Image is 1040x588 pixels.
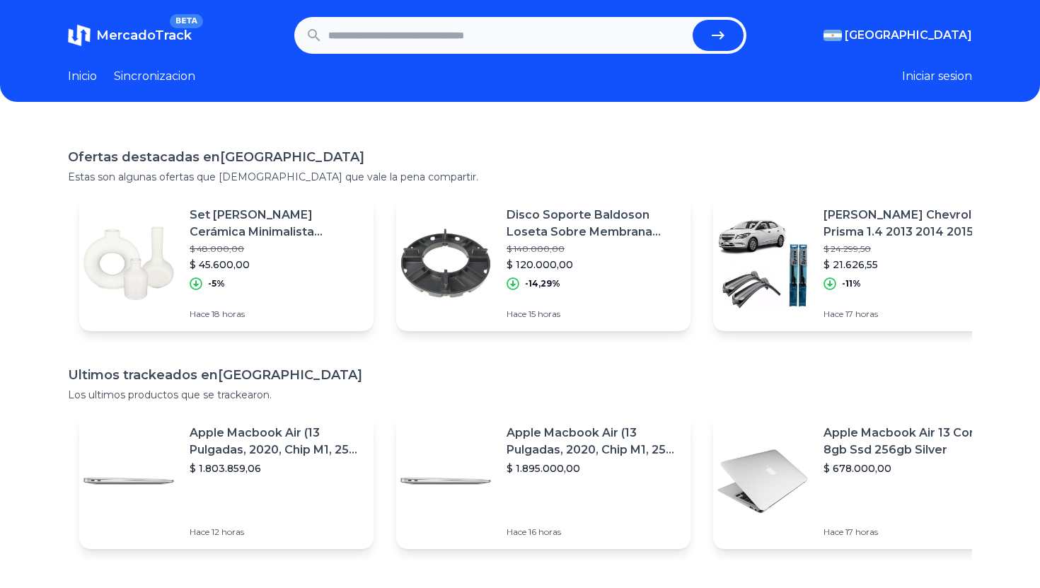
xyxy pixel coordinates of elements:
p: Hace 17 horas [824,309,996,320]
a: Sincronizacion [114,68,195,85]
a: Featured imageDisco Soporte Baldoson Loseta Sobre Membrana X100 Unidades$ 140.000,00$ 120.000,00-... [396,195,691,331]
img: Featured image [79,432,178,531]
p: $ 24.299,50 [824,243,996,255]
a: Featured imageSet [PERSON_NAME] Cerámica Minimalista Nórdico Moderno Deco$ 48.000,00$ 45.600,00-5... [79,195,374,331]
p: $ 45.600,00 [190,258,362,272]
p: Apple Macbook Air (13 Pulgadas, 2020, Chip M1, 256 Gb De Ssd, 8 Gb De Ram) - Plata [507,425,679,459]
p: Hace 18 horas [190,309,362,320]
a: Featured imageApple Macbook Air (13 Pulgadas, 2020, Chip M1, 256 Gb De Ssd, 8 Gb De Ram) - Plata$... [79,413,374,549]
a: Featured imageApple Macbook Air (13 Pulgadas, 2020, Chip M1, 256 Gb De Ssd, 8 Gb De Ram) - Plata$... [396,413,691,549]
img: Featured image [713,432,812,531]
span: MercadoTrack [96,28,192,43]
p: $ 678.000,00 [824,461,996,475]
p: Hace 17 horas [824,526,996,538]
h1: Ofertas destacadas en [GEOGRAPHIC_DATA] [68,147,972,167]
a: Featured imageApple Macbook Air 13 Core I5 8gb Ssd 256gb Silver$ 678.000,00Hace 17 horas [713,413,1007,549]
p: Hace 12 horas [190,526,362,538]
span: [GEOGRAPHIC_DATA] [845,27,972,44]
p: Hace 16 horas [507,526,679,538]
img: Featured image [396,214,495,313]
p: -11% [842,278,861,289]
p: Disco Soporte Baldoson Loseta Sobre Membrana X100 Unidades [507,207,679,241]
button: [GEOGRAPHIC_DATA] [824,27,972,44]
img: Argentina [824,30,842,41]
p: $ 1.803.859,06 [190,461,362,475]
p: Set [PERSON_NAME] Cerámica Minimalista Nórdico Moderno Deco [190,207,362,241]
span: BETA [170,14,203,28]
p: $ 120.000,00 [507,258,679,272]
p: Los ultimos productos que se trackearon. [68,388,972,402]
p: Estas son algunas ofertas que [DEMOGRAPHIC_DATA] que vale la pena compartir. [68,170,972,184]
h1: Ultimos trackeados en [GEOGRAPHIC_DATA] [68,365,972,385]
p: $ 21.626,55 [824,258,996,272]
p: $ 48.000,00 [190,243,362,255]
img: MercadoTrack [68,24,91,47]
a: Inicio [68,68,97,85]
p: -14,29% [525,278,560,289]
a: MercadoTrackBETA [68,24,192,47]
p: Hace 15 horas [507,309,679,320]
img: Featured image [713,214,812,313]
img: Featured image [396,432,495,531]
button: Iniciar sesion [902,68,972,85]
p: Apple Macbook Air (13 Pulgadas, 2020, Chip M1, 256 Gb De Ssd, 8 Gb De Ram) - Plata [190,425,362,459]
p: -5% [208,278,225,289]
p: Apple Macbook Air 13 Core I5 8gb Ssd 256gb Silver [824,425,996,459]
a: Featured image[PERSON_NAME] Chevrolet Prisma 1.4 2013 2014 2015 2016 Ls$ 24.299,50$ 21.626,55-11%... [713,195,1007,331]
img: Featured image [79,214,178,313]
p: $ 140.000,00 [507,243,679,255]
p: $ 1.895.000,00 [507,461,679,475]
p: [PERSON_NAME] Chevrolet Prisma 1.4 2013 2014 2015 2016 Ls [824,207,996,241]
